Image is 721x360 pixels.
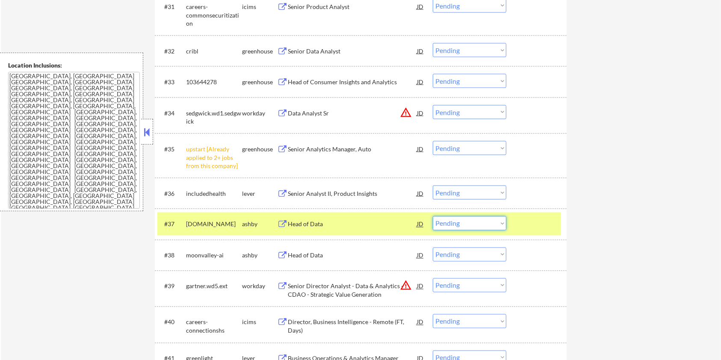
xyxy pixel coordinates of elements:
[416,141,425,156] div: JD
[242,145,277,153] div: greenhouse
[186,109,242,126] div: sedgwick.wd1.sedgwick
[416,43,425,59] div: JD
[288,318,417,335] div: Director, Business Intelligence - Remote (FT, Days)
[186,47,242,56] div: cribl
[186,145,242,170] div: upstart [Already applied to 2+ jobs from this company]
[186,78,242,86] div: 103644278
[288,109,417,118] div: Data Analyst Sr
[242,251,277,260] div: ashby
[186,220,242,229] div: [DOMAIN_NAME]
[242,78,277,86] div: greenhouse
[288,78,417,86] div: Head of Consumer Insights and Analytics
[8,61,140,70] div: Location Inclusions:
[288,251,417,260] div: Head of Data
[164,3,179,11] div: #31
[416,314,425,330] div: JD
[288,282,417,299] div: Senior Director Analyst - Data & Analytics - CDAO - Strategic Value Generation
[242,318,277,327] div: icims
[416,248,425,263] div: JD
[416,216,425,232] div: JD
[242,109,277,118] div: workday
[186,282,242,291] div: gartner.wd5.ext
[416,105,425,121] div: JD
[186,318,242,335] div: careers-connectionshs
[416,278,425,294] div: JD
[186,3,242,28] div: careers-commonsecuritization
[164,189,179,198] div: #36
[164,109,179,118] div: #34
[164,220,179,229] div: #37
[416,186,425,201] div: JD
[186,189,242,198] div: includedhealth
[416,74,425,89] div: JD
[242,282,277,291] div: workday
[400,280,412,292] button: warning_amber
[288,189,417,198] div: Senior Analyst II, Product Insights
[288,145,417,153] div: Senior Analytics Manager, Auto
[242,47,277,56] div: greenhouse
[164,47,179,56] div: #32
[164,282,179,291] div: #39
[242,3,277,11] div: icims
[164,318,179,327] div: #40
[242,220,277,229] div: ashby
[288,220,417,229] div: Head of Data
[400,106,412,118] button: warning_amber
[164,145,179,153] div: #35
[288,47,417,56] div: Senior Data Analyst
[242,189,277,198] div: lever
[288,3,417,11] div: Senior Product Analyst
[164,251,179,260] div: #38
[164,78,179,86] div: #33
[186,251,242,260] div: moonvalley-ai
